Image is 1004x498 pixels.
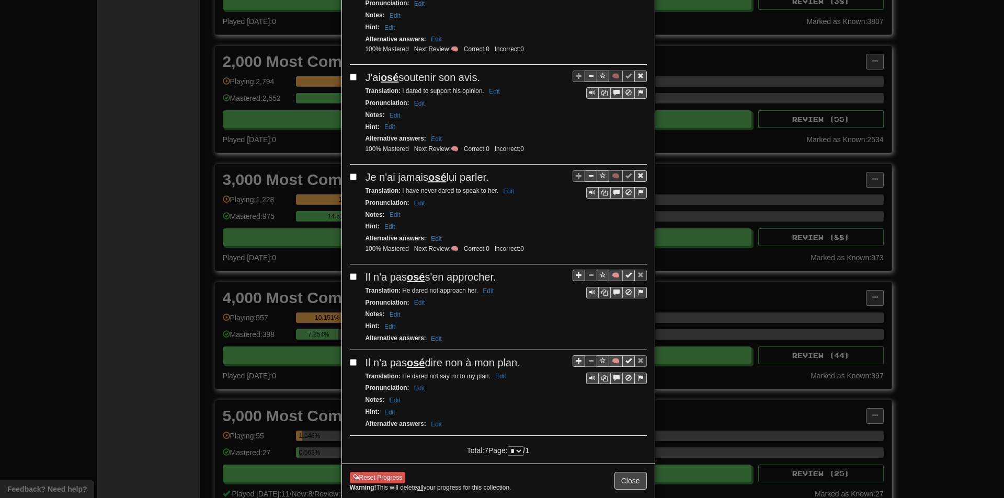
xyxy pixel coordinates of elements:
button: Edit [386,110,404,121]
button: Edit [428,419,445,430]
button: Edit [500,186,517,197]
button: Edit [381,221,398,233]
strong: Translation : [366,287,401,294]
button: Edit [428,133,445,145]
strong: Alternative answers : [366,36,426,43]
strong: Warning! [350,484,376,491]
strong: Hint : [366,408,380,415]
u: all [417,484,424,491]
strong: Alternative answers : [366,420,426,427]
strong: Hint : [366,24,380,31]
strong: Notes : [366,396,385,403]
span: Il n'a pas s'en approcher. [366,271,496,283]
button: Edit [381,407,398,418]
li: Correct: 0 [461,45,492,54]
small: This will delete your progress for this collection. [350,483,511,492]
small: He dared not say no to my plan. [366,373,509,380]
button: Edit [428,33,445,45]
li: Next Review: 🧠 [412,245,461,253]
li: Correct: 0 [461,245,492,253]
span: J'ai soutenir son avis. [366,72,481,83]
strong: Pronunciation : [366,99,409,107]
button: Edit [492,370,509,382]
small: I have never dared to speak to her. [366,187,517,194]
button: Edit [486,86,503,97]
button: Edit [411,383,428,394]
button: Edit [428,233,445,245]
button: Edit [386,309,404,320]
button: Edit [411,198,428,209]
strong: Alternative answers : [366,235,426,242]
li: Correct: 0 [461,145,492,154]
button: Close [614,472,647,490]
div: Sentence controls [573,170,647,199]
div: Sentence controls [586,373,647,384]
strong: Alternative answers : [366,334,426,342]
strong: Notes : [366,11,385,19]
li: Incorrect: 0 [492,45,527,54]
li: Next Review: 🧠 [412,45,461,54]
button: Edit [381,121,398,133]
button: Edit [411,98,428,109]
button: Reset Progress [350,472,406,483]
span: Il n'a pas dire non à mon plan. [366,357,520,368]
strong: Pronunciation : [366,199,409,206]
li: 100% Mastered [363,245,412,253]
div: Sentence controls [573,270,647,298]
button: Edit [411,297,428,308]
div: Sentence controls [586,87,647,99]
div: Sentence controls [586,287,647,298]
button: Edit [480,285,497,297]
li: Incorrect: 0 [492,245,527,253]
strong: Pronunciation : [366,384,409,391]
small: He dared not approach her. [366,287,497,294]
button: Edit [428,333,445,344]
strong: Hint : [366,123,380,131]
li: Next Review: 🧠 [412,145,461,154]
strong: Notes : [366,111,385,119]
span: Je n'ai jamais lui parler. [366,171,489,183]
li: Incorrect: 0 [492,145,527,154]
button: Edit [386,395,404,406]
div: Sentence controls [586,187,647,199]
button: 🧠 [609,270,623,281]
li: 100% Mastered [363,145,412,154]
button: Edit [386,209,404,221]
strong: Translation : [366,373,401,380]
div: Total: 7 Page: / 1 [446,441,550,456]
button: 🧠 [609,355,623,367]
button: Edit [386,10,404,21]
strong: Pronunciation : [366,299,409,306]
button: Edit [381,22,398,33]
button: 🧠 [609,71,623,82]
small: I dared to support his opinion. [366,87,503,95]
button: 🧠 [609,170,623,182]
div: Sentence controls [573,355,647,384]
button: Edit [381,321,398,332]
strong: Hint : [366,322,380,330]
li: 100% Mastered [363,45,412,54]
u: osé [381,72,398,83]
strong: Alternative answers : [366,135,426,142]
u: osé [407,271,425,283]
u: osé [428,171,446,183]
div: Sentence controls [573,70,647,99]
strong: Translation : [366,187,401,194]
strong: Notes : [366,211,385,218]
u: osé [407,357,425,368]
strong: Notes : [366,310,385,318]
strong: Translation : [366,87,401,95]
strong: Hint : [366,223,380,230]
